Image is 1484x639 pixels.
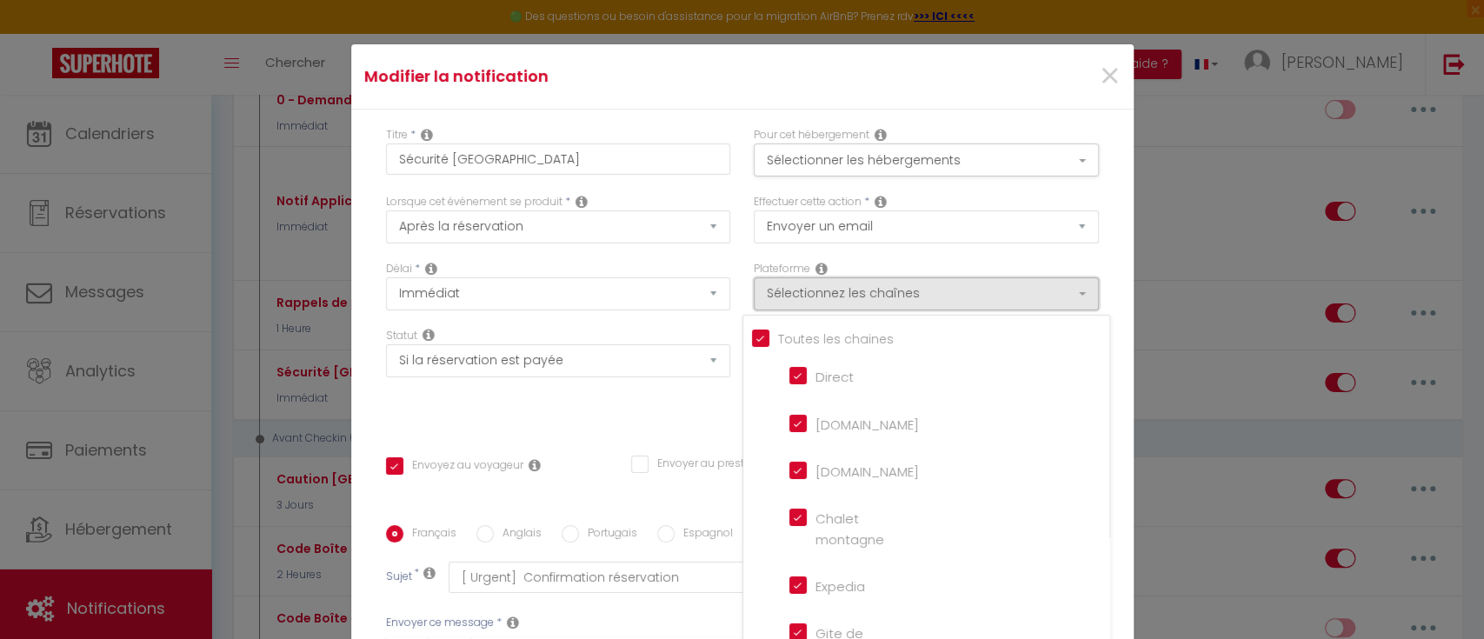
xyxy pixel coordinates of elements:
i: Booking status [423,328,435,342]
label: Chalet montagne [807,509,884,549]
i: Action Time [425,262,437,276]
i: Envoyer au voyageur [529,458,541,472]
button: Close [1098,58,1120,96]
label: Français [403,525,456,544]
label: Délai [386,261,412,277]
i: Action Channel [815,262,828,276]
button: Sélectionner les hébergements [754,143,1099,176]
i: Title [421,128,433,142]
label: Anglais [494,525,542,544]
label: Lorsque cet événement se produit [386,194,562,210]
i: Event Occur [576,195,588,209]
h4: Modifier la notification [364,64,861,89]
i: This Rental [875,128,887,142]
i: Subject [423,566,436,580]
label: Sujet [386,569,412,587]
label: Envoyez au voyageur [403,457,523,476]
label: Envoyer ce message [386,615,494,631]
label: Plateforme [754,261,810,277]
label: Effectuer cette action [754,194,862,210]
label: Pour cet hébergement [754,127,869,143]
label: Portugais [579,525,637,544]
label: Titre [386,127,408,143]
span: × [1098,50,1120,103]
label: Statut [386,328,417,344]
button: Sélectionnez les chaînes [754,277,1099,310]
i: Message [507,616,519,629]
label: Espagnol [675,525,733,544]
i: Action Type [875,195,887,209]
